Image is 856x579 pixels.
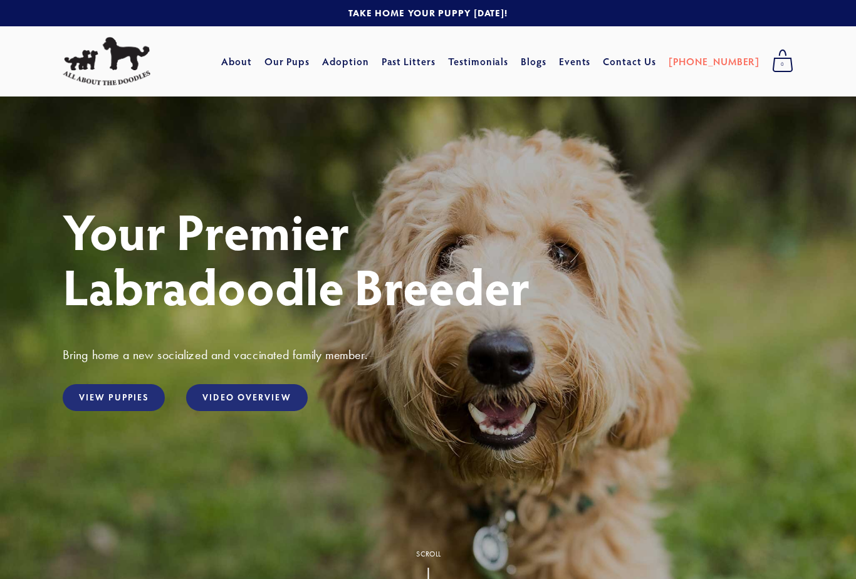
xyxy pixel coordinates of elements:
[63,384,165,411] a: View Puppies
[521,50,546,73] a: Blogs
[63,37,150,86] img: All About The Doodles
[772,56,793,73] span: 0
[382,55,436,68] a: Past Litters
[264,50,310,73] a: Our Pups
[186,384,307,411] a: Video Overview
[766,46,800,77] a: 0 items in cart
[669,50,759,73] a: [PHONE_NUMBER]
[448,50,509,73] a: Testimonials
[63,347,793,363] h3: Bring home a new socialized and vaccinated family member.
[322,50,369,73] a: Adoption
[559,50,591,73] a: Events
[63,203,793,313] h1: Your Premier Labradoodle Breeder
[603,50,656,73] a: Contact Us
[221,50,252,73] a: About
[416,550,441,558] div: Scroll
